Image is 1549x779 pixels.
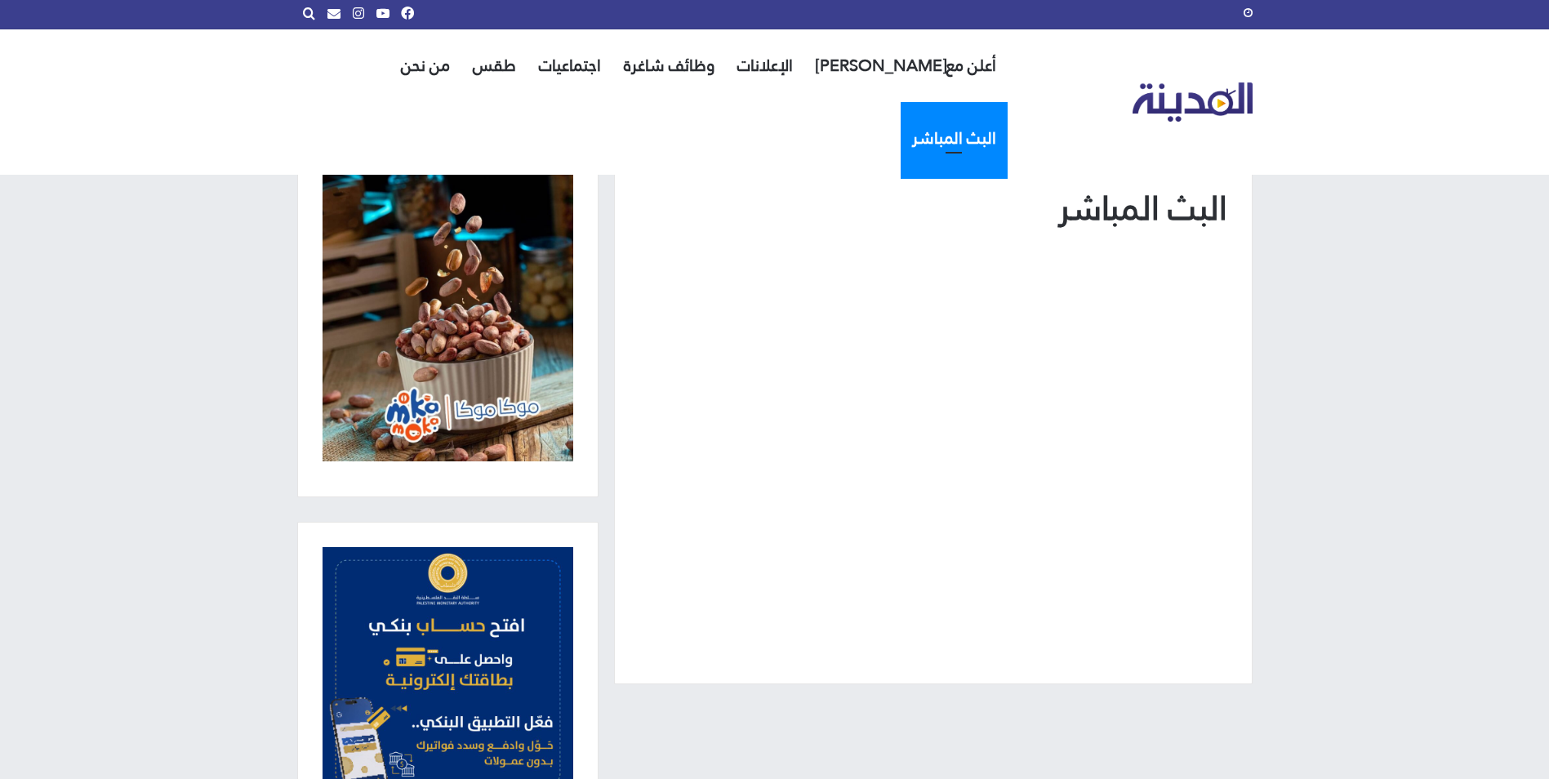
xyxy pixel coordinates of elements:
[639,185,1227,232] h1: البث المباشر
[1133,82,1253,122] img: تلفزيون المدينة
[612,29,726,102] a: وظائف شاغرة
[389,29,461,102] a: من نحن
[461,29,527,102] a: طقس
[726,29,804,102] a: الإعلانات
[527,29,612,102] a: اجتماعيات
[804,29,1008,102] a: أعلن مع[PERSON_NAME]
[901,102,1008,175] a: البث المباشر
